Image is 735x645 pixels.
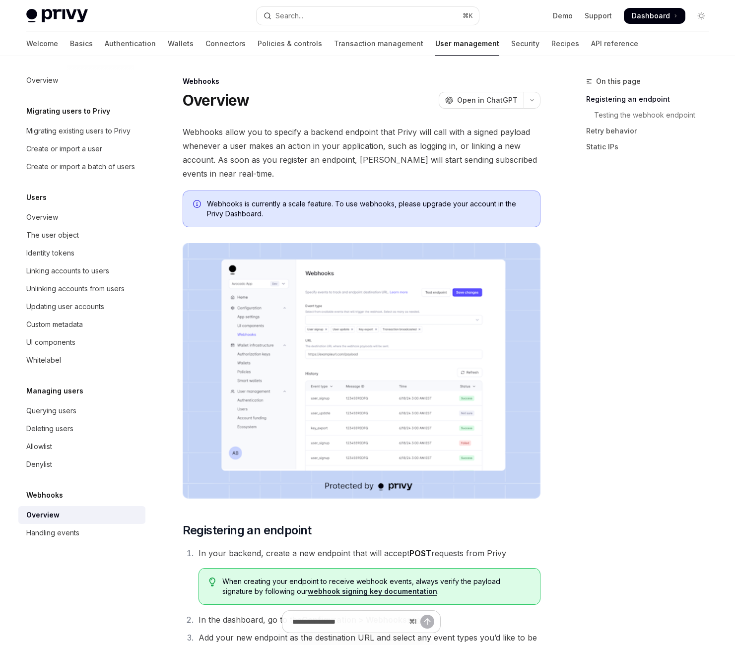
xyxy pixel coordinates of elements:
[205,32,246,56] a: Connectors
[183,125,540,181] span: Webhooks allow you to specify a backend endpoint that Privy will call with a signed payload whene...
[183,76,540,86] div: Webhooks
[193,200,203,210] svg: Info
[199,548,506,558] span: In your backend, create a new endpoint that will accept requests from Privy
[26,229,79,241] div: The user object
[18,280,145,298] a: Unlinking accounts from users
[420,615,434,629] button: Send message
[308,587,437,596] a: webhook signing key documentation
[26,301,104,313] div: Updating user accounts
[257,7,479,25] button: Open search
[26,74,58,86] div: Overview
[26,105,110,117] h5: Migrating users to Privy
[18,226,145,244] a: The user object
[18,71,145,89] a: Overview
[18,351,145,369] a: Whitelabel
[435,32,499,56] a: User management
[26,192,47,203] h5: Users
[26,247,74,259] div: Identity tokens
[209,578,216,586] svg: Tip
[26,211,58,223] div: Overview
[18,438,145,455] a: Allowlist
[18,524,145,542] a: Handling events
[591,32,638,56] a: API reference
[183,91,250,109] h1: Overview
[586,107,717,123] a: Testing the webhook endpoint
[18,402,145,420] a: Querying users
[693,8,709,24] button: Toggle dark mode
[586,139,717,155] a: Static IPs
[207,199,530,219] span: Webhooks is currently a scale feature. To use webhooks, please upgrade your account in the Privy ...
[292,611,405,633] input: Ask a question...
[586,91,717,107] a: Registering an endpoint
[586,123,717,139] a: Retry behavior
[18,316,145,333] a: Custom metadata
[26,336,75,348] div: UI components
[26,405,76,417] div: Querying users
[334,32,423,56] a: Transaction management
[18,122,145,140] a: Migrating existing users to Privy
[26,125,131,137] div: Migrating existing users to Privy
[18,333,145,351] a: UI components
[18,262,145,280] a: Linking accounts to users
[551,32,579,56] a: Recipes
[26,527,79,539] div: Handling events
[105,32,156,56] a: Authentication
[463,12,473,20] span: ⌘ K
[457,95,518,105] span: Open in ChatGPT
[18,298,145,316] a: Updating user accounts
[553,11,573,21] a: Demo
[26,265,109,277] div: Linking accounts to users
[26,385,83,397] h5: Managing users
[258,32,322,56] a: Policies & controls
[26,161,135,173] div: Create or import a batch of users
[26,32,58,56] a: Welcome
[222,577,530,596] span: When creating your endpoint to receive webhook events, always verify the payload signature by fol...
[18,420,145,438] a: Deleting users
[624,8,685,24] a: Dashboard
[511,32,539,56] a: Security
[18,158,145,176] a: Create or import a batch of users
[18,208,145,226] a: Overview
[18,140,145,158] a: Create or import a user
[26,423,73,435] div: Deleting users
[18,506,145,524] a: Overview
[168,32,194,56] a: Wallets
[26,354,61,366] div: Whitelabel
[26,9,88,23] img: light logo
[585,11,612,21] a: Support
[275,10,303,22] div: Search...
[439,92,524,109] button: Open in ChatGPT
[26,441,52,452] div: Allowlist
[596,75,641,87] span: On this page
[26,489,63,501] h5: Webhooks
[26,143,102,155] div: Create or import a user
[409,548,431,558] strong: POST
[18,455,145,473] a: Denylist
[26,458,52,470] div: Denylist
[183,522,312,538] span: Registering an endpoint
[70,32,93,56] a: Basics
[26,509,60,521] div: Overview
[632,11,670,21] span: Dashboard
[26,319,83,330] div: Custom metadata
[26,283,125,295] div: Unlinking accounts from users
[183,243,540,499] img: images/Webhooks.png
[18,244,145,262] a: Identity tokens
